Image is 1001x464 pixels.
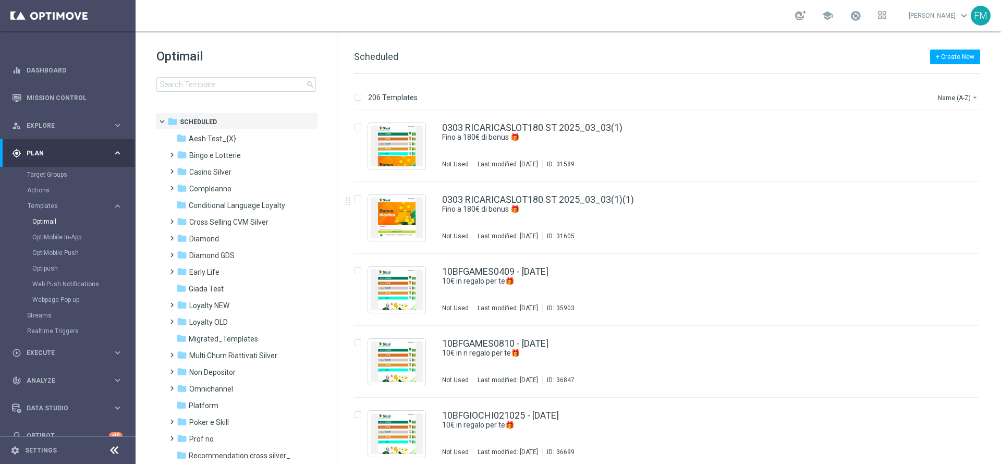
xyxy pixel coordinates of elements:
div: Press SPACE to select this row. [344,182,999,254]
a: 0303 RICARICASLOT180 ST 2025_03_03(1) [442,123,622,132]
h1: Optimail [156,48,316,65]
div: Last modified: [DATE] [473,160,542,168]
i: folder [176,200,187,210]
div: ID: [542,304,575,312]
div: ID: [542,376,575,384]
img: 36699.jpeg [371,413,423,454]
div: Optibot [12,422,123,449]
i: folder [176,450,187,460]
a: 10€ in n regalo per te🎁 [442,348,911,358]
button: lightbulb Optibot +10 [11,432,123,440]
span: Compleanno [189,184,231,193]
div: Explore [12,121,113,130]
i: folder [177,216,187,227]
a: OptiMobile In-App [32,233,108,241]
a: Optibot [27,422,109,449]
i: track_changes [12,376,21,385]
div: 10€ in regalo per te🎁 [442,420,935,430]
i: folder [177,350,187,360]
a: 10€ in regalo per te🎁 [442,420,911,430]
img: 31589.jpeg [371,126,423,166]
div: Optipush [32,261,135,276]
i: folder [176,400,187,410]
span: Analyze [27,377,113,384]
a: Dashboard [27,56,123,84]
a: 10BFGAMES0409 - [DATE] [442,267,548,276]
div: Not Used [442,448,469,456]
div: Execute [12,348,113,358]
i: folder [167,116,178,127]
i: arrow_drop_down [971,93,979,102]
a: Optipush [32,264,108,273]
div: Plan [12,149,113,158]
span: Loyalty OLD [189,318,228,327]
i: folder [176,133,187,143]
span: Prof no [189,434,214,444]
i: folder [176,283,187,294]
span: Scheduled [354,51,398,62]
img: 31605.jpeg [371,198,423,238]
img: 36847.jpeg [371,341,423,382]
span: Data Studio [27,405,113,411]
span: Conditional Language Loyalty [189,201,285,210]
a: Mission Control [27,84,123,112]
span: search [306,80,314,89]
span: Early Life [189,267,219,277]
a: Fino a 180€ di bonus 🎁​ [442,204,911,214]
button: gps_fixed Plan keyboard_arrow_right [11,149,123,157]
span: school [822,10,833,21]
button: track_changes Analyze keyboard_arrow_right [11,376,123,385]
div: Last modified: [DATE] [473,304,542,312]
div: Fino a 180€ di bonus 🎁​ [442,132,935,142]
i: keyboard_arrow_right [113,348,123,358]
div: Last modified: [DATE] [473,232,542,240]
i: play_circle_outline [12,348,21,358]
a: 10BFGAMES0810 - [DATE] [442,339,548,348]
span: Templates [28,203,102,209]
span: Plan [27,150,113,156]
div: Templates [28,203,113,209]
i: folder [177,383,187,394]
i: settings [10,446,20,455]
div: Not Used [442,232,469,240]
span: Aesh Test_{X} [189,134,236,143]
div: Mission Control [11,94,123,102]
button: Data Studio keyboard_arrow_right [11,404,123,412]
div: 10€ in regalo per te🎁 [442,276,935,286]
i: person_search [12,121,21,130]
div: Realtime Triggers [27,323,135,339]
input: Search Template [156,77,316,92]
div: Analyze [12,376,113,385]
div: FM [971,6,991,26]
div: +10 [109,432,123,439]
i: folder [177,417,187,427]
i: folder [177,367,187,377]
a: 10€ in regalo per te🎁 [442,276,911,286]
i: folder [177,233,187,243]
div: 31605 [556,232,575,240]
a: Settings [25,447,57,454]
div: Press SPACE to select this row. [344,110,999,182]
span: keyboard_arrow_down [958,10,970,21]
div: 36847 [556,376,575,384]
div: OptiMobile Push [32,245,135,261]
a: [PERSON_NAME]keyboard_arrow_down [908,8,971,23]
button: equalizer Dashboard [11,66,123,75]
div: Webpage Pop-up [32,292,135,308]
span: Diamond GDS [189,251,235,260]
div: Dashboard [12,56,123,84]
span: Giada Test [189,284,224,294]
div: Data Studio [12,404,113,413]
div: Target Groups [27,167,135,182]
a: Actions [27,186,108,194]
span: Multi Churn Riattivati Silver [189,351,277,360]
i: folder [177,150,187,160]
div: 31589 [556,160,575,168]
i: keyboard_arrow_right [113,120,123,130]
i: keyboard_arrow_right [113,148,123,158]
a: 0303 RICARICASLOT180 ST 2025_03_03(1)(1) [442,195,634,204]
